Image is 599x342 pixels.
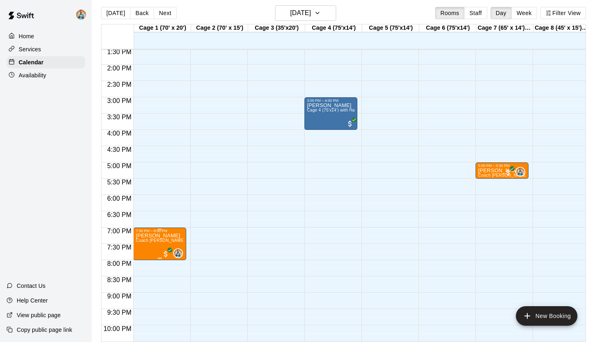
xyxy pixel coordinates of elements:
[105,244,134,251] span: 7:30 PM
[307,108,406,112] span: Cage 4 (75'x14') with Hack Attack Pitching machine
[105,114,134,121] span: 3:30 PM
[248,24,305,32] div: Cage 3 (35'x20')
[105,162,134,169] span: 5:00 PM
[19,58,44,66] p: Calendar
[419,24,476,32] div: Cage 6 (75'x14')
[533,24,590,32] div: Cage 8 (45' x 15') @ Mashlab Leander
[134,24,191,32] div: Cage 1 (70' x 20')
[516,168,524,176] img: Derelle Owens
[17,296,48,305] p: Help Center
[130,7,154,19] button: Back
[275,5,336,21] button: [DATE]
[76,10,86,20] img: Derelle Owens
[105,48,134,55] span: 1:30 PM
[515,167,525,177] div: Derelle Owens
[478,164,526,168] div: 5:00 PM – 5:30 PM
[346,120,354,128] span: All customers have paid
[17,282,46,290] p: Contact Us
[307,99,355,103] div: 3:00 PM – 4:00 PM
[19,71,46,79] p: Availability
[105,309,134,316] span: 9:30 PM
[176,248,183,258] span: Derelle Owens
[7,30,85,42] a: Home
[105,146,134,153] span: 4:30 PM
[101,7,130,19] button: [DATE]
[7,69,85,81] a: Availability
[133,228,186,260] div: 7:00 PM – 8:00 PM: Aidan Kanneg
[105,211,134,218] span: 6:30 PM
[491,7,512,19] button: Day
[173,248,183,258] div: Derelle Owens
[305,24,362,32] div: Cage 4 (75'x14')
[516,306,577,326] button: add
[7,56,85,68] a: Calendar
[105,81,134,88] span: 2:30 PM
[191,24,248,32] div: Cage 2 (70' x 15')
[154,7,176,19] button: Next
[540,7,586,19] button: Filter View
[519,167,525,177] span: Derelle Owens
[105,195,134,202] span: 6:00 PM
[174,249,182,257] img: Derelle Owens
[105,65,134,72] span: 2:00 PM
[19,45,41,53] p: Services
[435,7,465,19] button: Rooms
[290,7,311,19] h6: [DATE]
[105,260,134,267] span: 8:00 PM
[105,97,134,104] span: 3:00 PM
[105,179,134,186] span: 5:30 PM
[136,229,184,233] div: 7:00 PM – 8:00 PM
[105,130,134,137] span: 4:00 PM
[476,24,533,32] div: Cage 7 (65' x 14') @ Mashlab Leander
[17,311,61,319] p: View public page
[105,228,134,235] span: 7:00 PM
[17,326,72,334] p: Copy public page link
[476,162,529,179] div: 5:00 PM – 5:30 PM: Christopher Reese
[464,7,487,19] button: Staff
[162,250,170,258] span: All customers have paid
[101,325,133,332] span: 10:00 PM
[136,238,210,243] span: Coach [PERSON_NAME] - 60 minutes
[7,43,85,55] a: Services
[105,293,134,300] span: 9:00 PM
[105,276,134,283] span: 8:30 PM
[478,173,552,178] span: Coach [PERSON_NAME] - 30 minutes
[19,32,34,40] p: Home
[511,7,537,19] button: Week
[504,169,512,177] span: All customers have paid
[75,7,92,23] div: Derelle Owens
[304,97,357,130] div: 3:00 PM – 4:00 PM: Rajesh Bheeman
[362,24,419,32] div: Cage 5 (75'x14')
